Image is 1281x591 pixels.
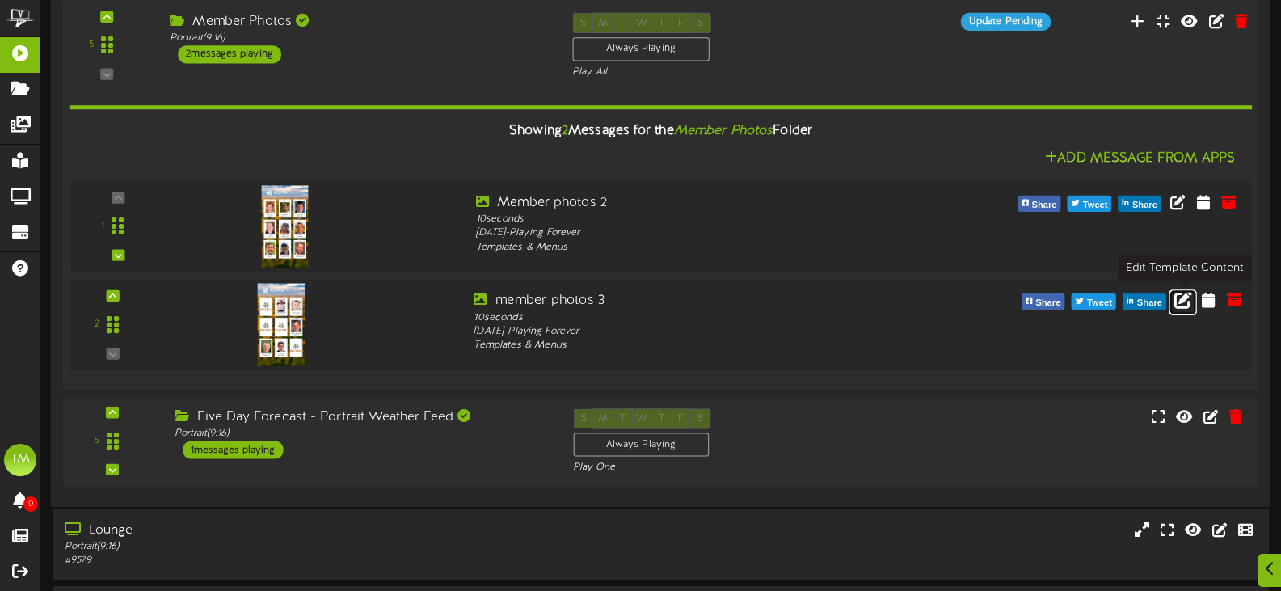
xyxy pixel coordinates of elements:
span: Share [1029,196,1060,214]
div: 10 seconds [474,310,946,325]
img: 941e5677-dbbc-4fa7-9c63-5e344ff1116a.png [258,283,305,365]
div: TM [4,444,36,476]
div: [DATE] - Playing Forever [474,324,946,339]
div: 10 seconds [476,212,945,226]
div: Play One [573,460,848,474]
div: Always Playing [573,433,709,456]
div: Portrait ( 9:16 ) [175,427,549,441]
div: Portrait ( 9:16 ) [65,540,547,554]
span: Tweet [1084,294,1115,312]
button: Tweet [1068,196,1112,212]
div: member photos 3 [474,291,946,310]
img: b4af9602-739d-46b6-9af6-c0baa21f5c8a.png [262,185,308,267]
div: 6 [94,434,99,448]
div: Update Pending [961,12,1051,30]
i: Member Photos [674,123,773,137]
div: Always Playing [572,37,709,61]
span: Share [1129,196,1161,214]
span: Tweet [1080,196,1111,214]
span: Share [1032,294,1064,312]
button: Tweet [1072,293,1116,310]
div: Showing Messages for the Folder [57,113,1264,148]
div: Play All [572,65,849,78]
div: Templates & Menus [476,240,945,254]
div: [DATE] - Playing Forever [476,226,945,240]
div: Lounge [65,521,547,540]
div: Portrait ( 9:16 ) [170,32,548,45]
div: 2 messages playing [178,45,281,63]
div: Templates & Menus [474,339,946,353]
button: Share [1022,293,1065,310]
div: Member photos 2 [476,193,945,212]
button: Share [1018,196,1060,212]
div: Member Photos [170,12,548,31]
span: 0 [23,496,38,512]
div: 1 messages playing [183,441,283,458]
button: Share [1119,196,1161,212]
div: # 9579 [65,554,547,568]
button: Share [1123,293,1166,310]
span: 2 [562,123,568,137]
span: Share [1134,294,1165,312]
div: Five Day Forecast - Portrait Weather Feed [175,408,549,427]
button: Add Message From Apps [1040,149,1240,169]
